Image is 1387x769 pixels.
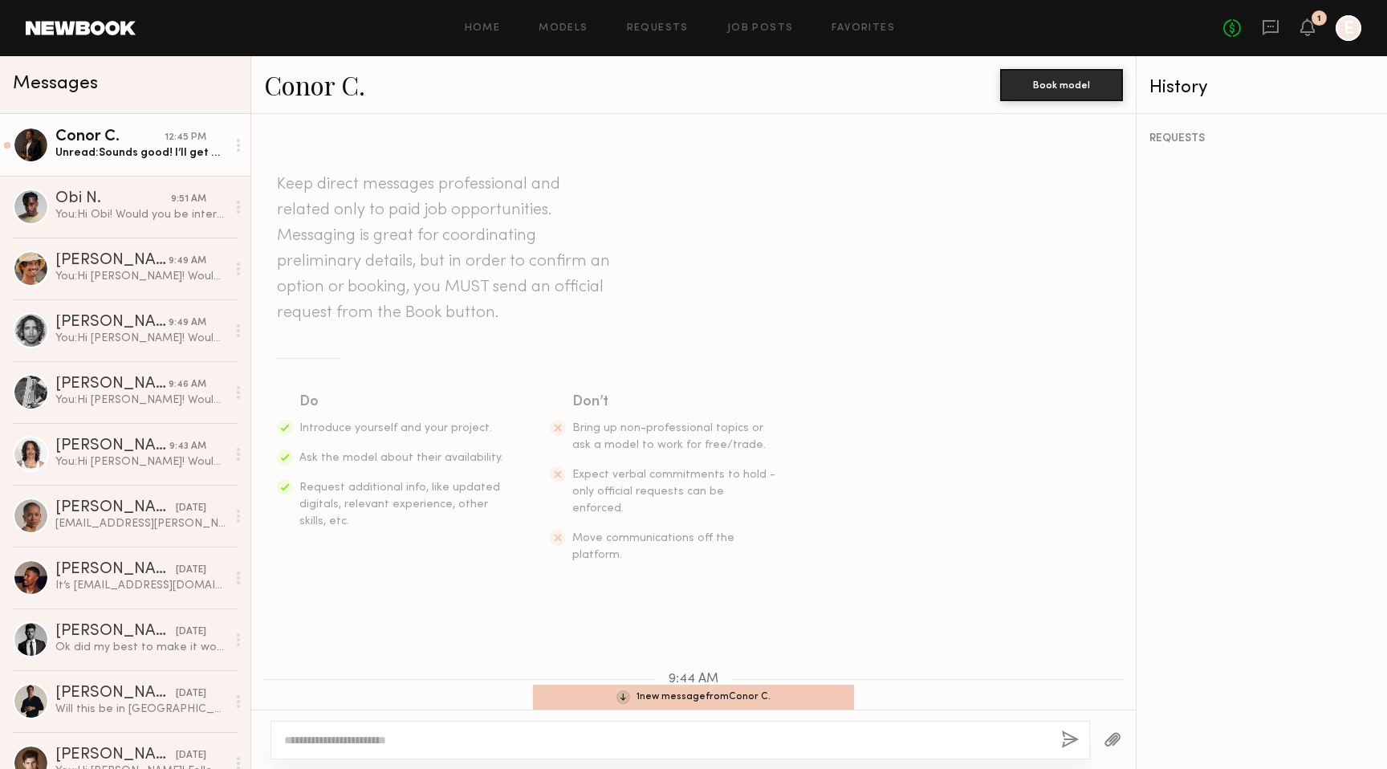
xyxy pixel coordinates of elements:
[169,315,206,331] div: 9:49 AM
[55,376,169,393] div: [PERSON_NAME]
[55,747,176,763] div: [PERSON_NAME]
[55,315,169,331] div: [PERSON_NAME]
[55,640,226,655] div: Ok did my best to make it work for the 19th!
[55,438,169,454] div: [PERSON_NAME]
[1317,14,1321,23] div: 1
[264,67,365,102] a: Conor C.
[55,454,226,470] div: You: Hi [PERSON_NAME]! Would you be interested in shooting with us at Nomad? We make phone cases,...
[176,748,206,763] div: [DATE]
[55,207,226,222] div: You: Hi Obi! Would you be interested in shooting with us at Nomad? We make phone cases, apple wat...
[299,482,500,527] span: Request additional info, like updated digitals, relevant experience, other skills, etc.
[1000,77,1123,91] a: Book model
[55,686,176,702] div: [PERSON_NAME]
[55,253,169,269] div: [PERSON_NAME]
[1000,69,1123,101] button: Book model
[669,673,718,686] span: 9:44 AM
[169,254,206,269] div: 9:49 AM
[55,145,226,161] div: Unread: Sounds good! I’ll get back to asap
[572,470,775,514] span: Expect verbal commitments to hold - only official requests can be enforced.
[169,377,206,393] div: 9:46 AM
[176,563,206,578] div: [DATE]
[1336,15,1361,41] a: E
[465,23,501,34] a: Home
[55,331,226,346] div: You: Hi [PERSON_NAME]! Would you be interested in shooting with us at Nomad? We make phone cases,...
[539,23,588,34] a: Models
[627,23,689,34] a: Requests
[277,172,614,326] header: Keep direct messages professional and related only to paid job opportunities. Messaging is great ...
[55,562,176,578] div: [PERSON_NAME]
[572,423,766,450] span: Bring up non-professional topics or ask a model to work for free/trade.
[55,516,226,531] div: [EMAIL_ADDRESS][PERSON_NAME][DOMAIN_NAME]
[176,501,206,516] div: [DATE]
[165,130,206,145] div: 12:45 PM
[169,439,206,454] div: 9:43 AM
[176,686,206,702] div: [DATE]
[572,533,734,560] span: Move communications off the platform.
[572,391,778,413] div: Don’t
[55,191,171,207] div: Obi N.
[1149,133,1374,144] div: REQUESTS
[55,393,226,408] div: You: Hi [PERSON_NAME]! Would you be interested in shooting with us at Nomad? We make phone cases,...
[55,624,176,640] div: [PERSON_NAME]
[55,269,226,284] div: You: Hi [PERSON_NAME]! Would you be interested in shooting with us at Nomad? We make phone cases,...
[55,129,165,145] div: Conor C.
[171,192,206,207] div: 9:51 AM
[1149,79,1374,97] div: History
[299,453,503,463] span: Ask the model about their availability.
[55,500,176,516] div: [PERSON_NAME]
[299,391,505,413] div: Do
[176,625,206,640] div: [DATE]
[55,702,226,717] div: Will this be in [GEOGRAPHIC_DATA][PERSON_NAME]?
[299,423,492,433] span: Introduce yourself and your project.
[727,23,794,34] a: Job Posts
[832,23,895,34] a: Favorites
[13,75,98,93] span: Messages
[533,685,854,710] div: 1 new message from Conor C.
[55,578,226,593] div: It’s [EMAIL_ADDRESS][DOMAIN_NAME]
